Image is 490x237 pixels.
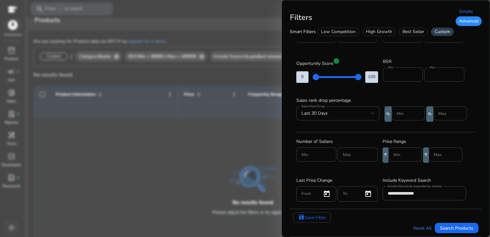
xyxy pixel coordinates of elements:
b: Filters [290,12,312,22]
div: High Growth [362,28,396,36]
span: [PERSON_NAME] [32,64,92,72]
a: Reset All [413,225,432,232]
span: Last 30 Days [301,110,328,116]
div: ₹ [383,147,388,163]
div: Simple [456,7,482,16]
div: 100 [365,71,378,83]
button: Open calendar [360,186,376,202]
h3: BSR [383,58,464,65]
h3: Last Price Change [296,177,378,184]
span: info [333,58,340,64]
div: 0 [296,71,308,83]
div: ₹ [423,147,429,163]
mat-label: Max [429,65,435,70]
button: Open calendar [319,186,334,202]
div: Low Competition [317,28,359,36]
mat-label: Sales Rank Drop [301,104,325,109]
div: Custom [431,28,454,36]
p: I hope there wnt be any future charges or do i need to unsubscribe somehwere [32,72,113,80]
h3: Smart Filters [290,29,316,35]
mat-label: Include Keywords separated by comma [388,184,442,189]
h3: Price Range [383,138,462,145]
mat-icon: save [298,212,305,222]
div: Advanced [456,16,482,26]
mat-label: Min [388,65,393,70]
div: % [384,106,392,122]
h3: Sales rank drop percentage [296,97,467,104]
div: Conversation(s) [33,36,108,45]
div: Best Seller [399,28,428,36]
div: % [426,106,433,122]
h3: Number of Sellers [296,138,378,145]
h3: Include Keyword Search [383,177,466,184]
span: Search Products [440,225,473,232]
button: Save Filter [293,212,331,223]
h3: Opportunity Score [296,58,378,67]
em: 4 hours ago [100,66,117,71]
img: dashboard [10,64,25,80]
button: Search Products [435,223,478,233]
div: Minimize live chat window [105,3,121,19]
span: Save Filter [305,214,326,221]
